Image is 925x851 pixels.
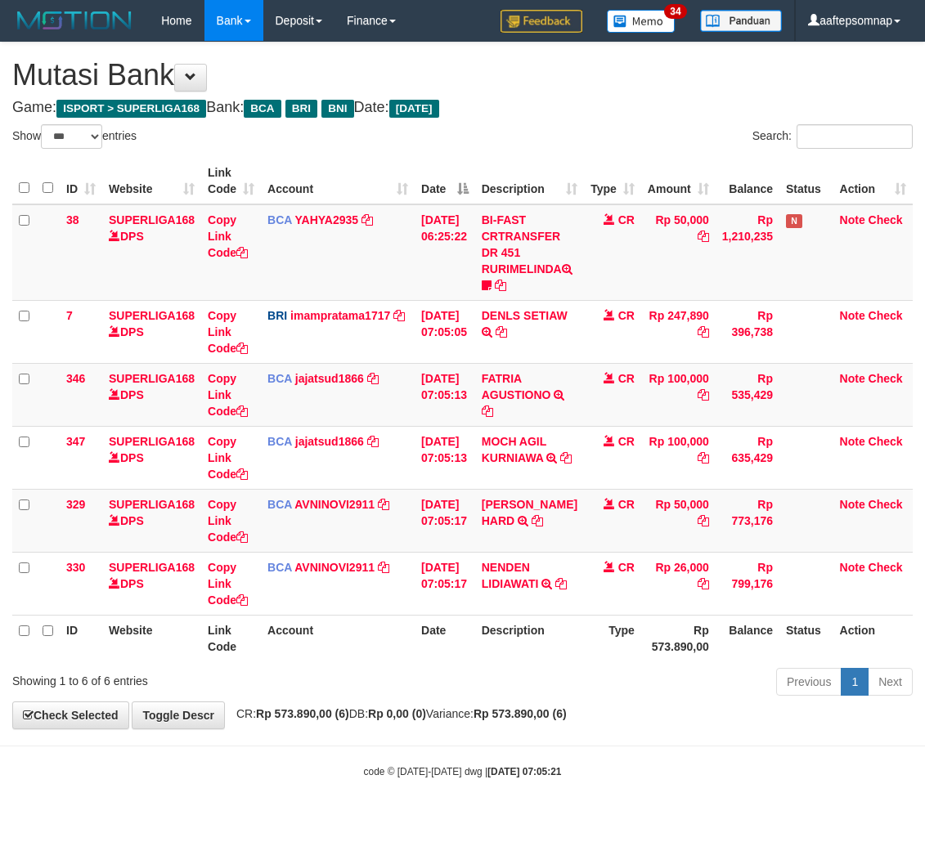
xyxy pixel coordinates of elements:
small: code © [DATE]-[DATE] dwg | [364,766,562,777]
td: Rp 50,000 [641,204,716,301]
a: Check [869,372,903,385]
td: Rp 396,738 [716,300,779,363]
a: SUPERLIGA168 [109,372,195,385]
span: BCA [267,213,292,226]
td: Rp 773,176 [716,489,779,552]
span: 34 [664,4,686,19]
img: MOTION_logo.png [12,8,137,33]
a: DENLS SETIAW [482,309,568,322]
a: Note [840,309,865,322]
span: BCA [267,561,292,574]
a: Note [840,213,865,226]
span: CR [618,372,635,385]
span: ISPORT > SUPERLIGA168 [56,100,206,118]
th: Action: activate to sort column ascending [833,158,913,204]
label: Show entries [12,124,137,149]
td: DPS [102,363,201,426]
span: CR [618,213,635,226]
td: Rp 799,176 [716,552,779,615]
th: Date: activate to sort column descending [415,158,475,204]
span: BCA [267,498,292,511]
a: Copy Rp 100,000 to clipboard [698,388,709,401]
a: Copy AVNINOVI2911 to clipboard [378,561,389,574]
span: [DATE] [389,100,439,118]
a: Copy imampratama1717 to clipboard [393,309,405,322]
a: Next [868,668,913,696]
a: Copy Rp 100,000 to clipboard [698,451,709,464]
a: Copy Link Code [208,498,248,544]
th: Account [261,615,415,661]
a: Copy Rp 50,000 to clipboard [698,230,709,243]
img: panduan.png [700,10,782,32]
td: [DATE] 07:05:05 [415,300,475,363]
th: Type: activate to sort column ascending [584,158,641,204]
a: Check [869,309,903,322]
th: Website [102,615,201,661]
a: MOCH AGIL KURNIAWA [482,435,546,464]
a: Copy Link Code [208,435,248,481]
a: Copy FEBBY PRATAMA HARD to clipboard [532,514,543,527]
a: FATRIA AGUSTIONO [482,372,551,401]
td: [DATE] 07:05:17 [415,552,475,615]
td: [DATE] 06:25:22 [415,204,475,301]
strong: [DATE] 07:05:21 [487,766,561,777]
span: CR: DB: Variance: [228,707,567,720]
strong: Rp 573.890,00 (6) [474,707,567,720]
th: Amount: activate to sort column ascending [641,158,716,204]
img: Feedback.jpg [501,10,582,33]
a: Check [869,561,903,574]
td: DPS [102,204,201,301]
a: SUPERLIGA168 [109,435,195,448]
div: Showing 1 to 6 of 6 entries [12,666,373,689]
td: BI-FAST CRTRANSFER DR 451 RURIMELINDA [475,204,584,301]
span: BRI [285,100,317,118]
a: Note [840,498,865,511]
span: CR [618,498,635,511]
a: Copy jajatsud1866 to clipboard [367,372,379,385]
a: YAHYA2935 [295,213,359,226]
td: [DATE] 07:05:17 [415,489,475,552]
a: SUPERLIGA168 [109,213,195,226]
span: Has Note [786,214,802,228]
td: [DATE] 07:05:13 [415,426,475,489]
td: DPS [102,426,201,489]
a: 1 [841,668,869,696]
span: CR [618,561,635,574]
a: SUPERLIGA168 [109,309,195,322]
a: Check [869,435,903,448]
th: ID [60,615,102,661]
a: Copy Link Code [208,309,248,355]
a: Copy MOCH AGIL KURNIAWA to clipboard [560,451,572,464]
th: Website: activate to sort column ascending [102,158,201,204]
a: Note [840,435,865,448]
a: Copy Rp 26,000 to clipboard [698,577,709,590]
td: Rp 535,429 [716,363,779,426]
h1: Mutasi Bank [12,59,913,92]
td: Rp 635,429 [716,426,779,489]
th: Description: activate to sort column ascending [475,158,584,204]
a: Copy Rp 247,890 to clipboard [698,325,709,338]
td: DPS [102,552,201,615]
th: Action [833,615,913,661]
th: Balance [716,158,779,204]
a: jajatsud1866 [295,372,364,385]
span: CR [618,309,635,322]
a: Check Selected [12,701,129,729]
a: Previous [776,668,842,696]
span: BCA [267,435,292,448]
a: Note [840,372,865,385]
span: 7 [66,309,73,322]
td: Rp 100,000 [641,426,716,489]
a: Note [840,561,865,574]
a: Copy Link Code [208,561,248,607]
a: Copy AVNINOVI2911 to clipboard [378,498,389,511]
input: Search: [797,124,913,149]
th: Rp 573.890,00 [641,615,716,661]
a: SUPERLIGA168 [109,498,195,511]
span: 38 [66,213,79,226]
a: Copy FATRIA AGUSTIONO to clipboard [482,405,493,418]
a: Copy BI-FAST CRTRANSFER DR 451 RURIMELINDA to clipboard [495,279,506,292]
a: Copy jajatsud1866 to clipboard [367,435,379,448]
th: Status [779,158,833,204]
a: Copy Rp 50,000 to clipboard [698,514,709,527]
